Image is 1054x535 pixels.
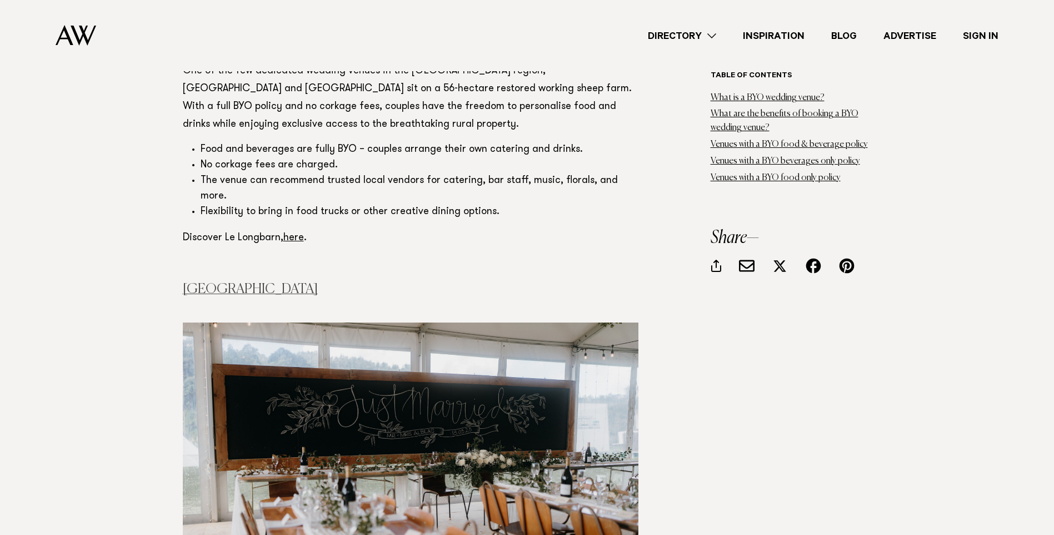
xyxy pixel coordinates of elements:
[183,283,318,296] a: [GEOGRAPHIC_DATA]
[711,140,868,149] a: Venues with a BYO food & beverage policy
[711,173,841,182] a: Venues with a BYO food only policy
[711,229,872,247] h3: Share
[201,174,638,205] li: The venue can recommend trusted local vendors for catering, bar staff, music, florals, and more.
[711,156,860,165] a: Venues with a BYO beverages only policy
[870,28,950,43] a: Advertise
[711,93,825,102] a: What is a BYO wedding venue?
[711,71,872,82] h6: Table of contents
[201,205,638,220] li: Flexibility to bring in food trucks or other creative dining options.
[730,28,818,43] a: Inspiration
[950,28,1012,43] a: Sign In
[201,158,638,174] li: No corkage fees are charged.
[56,25,96,46] img: Auckland Weddings Logo
[183,229,638,247] p: Discover Le Longbarn, .
[818,28,870,43] a: Blog
[283,233,304,243] a: here
[201,142,638,158] li: Food and beverages are fully BYO – couples arrange their own catering and drinks.
[183,62,638,133] p: One of the few dedicated wedding venues in the [GEOGRAPHIC_DATA] region, [GEOGRAPHIC_DATA] and [G...
[711,110,858,132] a: What are the benefits of booking a BYO wedding venue?
[635,28,730,43] a: Directory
